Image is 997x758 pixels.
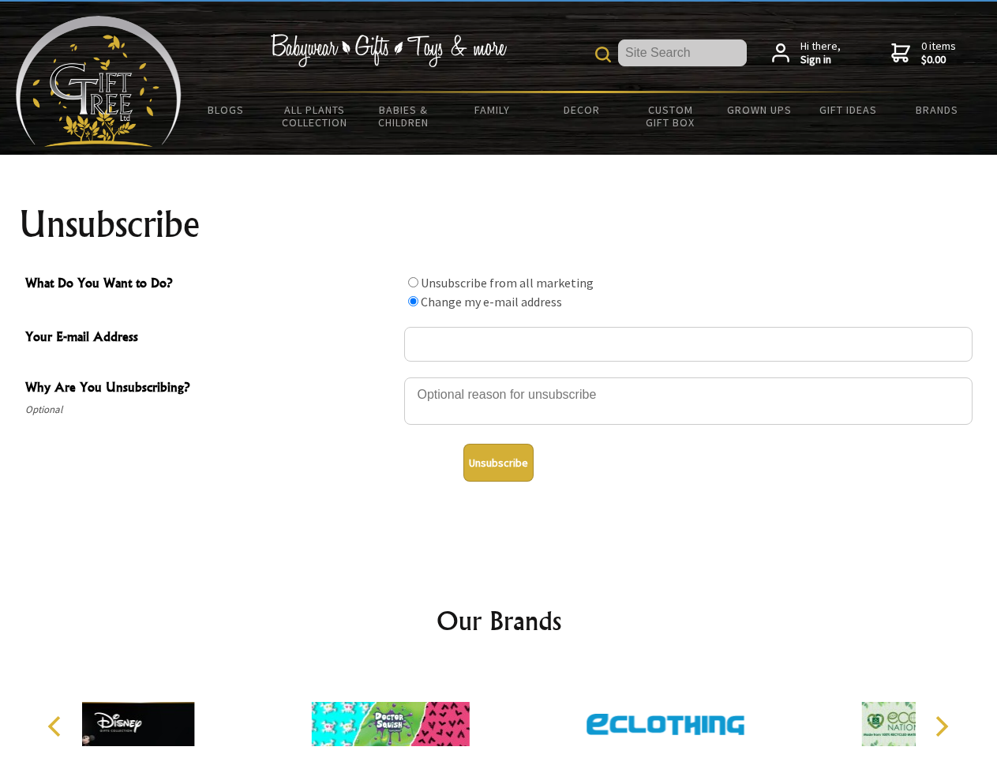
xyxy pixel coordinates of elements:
img: Babywear - Gifts - Toys & more [270,34,507,67]
a: Gift Ideas [804,93,893,126]
a: Family [448,93,538,126]
a: BLOGS [182,93,271,126]
span: 0 items [921,39,956,67]
span: Optional [25,400,396,419]
textarea: Why Are You Unsubscribing? [404,377,973,425]
button: Next [924,709,958,744]
button: Unsubscribe [463,444,534,482]
strong: $0.00 [921,53,956,67]
img: product search [595,47,611,62]
input: Your E-mail Address [404,327,973,362]
span: Why Are You Unsubscribing? [25,377,396,400]
strong: Sign in [800,53,841,67]
a: Brands [893,93,982,126]
h1: Unsubscribe [19,205,979,243]
a: 0 items$0.00 [891,39,956,67]
label: Unsubscribe from all marketing [421,275,594,291]
input: Site Search [618,39,747,66]
a: Hi there,Sign in [772,39,841,67]
img: Babyware - Gifts - Toys and more... [16,16,182,147]
a: All Plants Collection [271,93,360,139]
input: What Do You Want to Do? [408,277,418,287]
a: Babies & Children [359,93,448,139]
span: Your E-mail Address [25,327,396,350]
a: Decor [537,93,626,126]
input: What Do You Want to Do? [408,296,418,306]
label: Change my e-mail address [421,294,562,310]
h2: Our Brands [32,602,966,640]
span: What Do You Want to Do? [25,273,396,296]
button: Previous [39,709,74,744]
a: Custom Gift Box [626,93,715,139]
span: Hi there, [800,39,841,67]
a: Grown Ups [714,93,804,126]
